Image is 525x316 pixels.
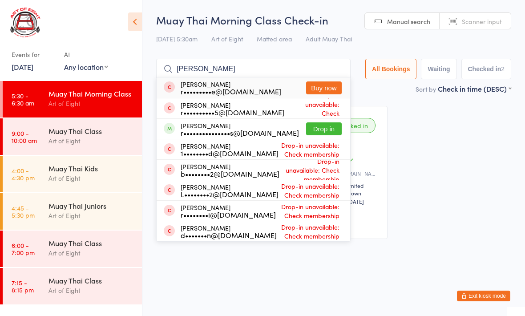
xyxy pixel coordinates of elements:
time: 7:15 - 8:15 pm [12,279,34,293]
a: 9:00 -10:00 amMuay Thai ClassArt of Eight [3,118,142,155]
div: 1••••••••d@[DOMAIN_NAME] [181,150,279,157]
div: b••••••••2@[DOMAIN_NAME] [181,170,279,177]
div: At [64,47,108,62]
time: 5:30 - 6:30 am [12,92,34,106]
div: [PERSON_NAME] [181,142,279,157]
div: [PERSON_NAME] [181,122,299,136]
div: Art of Eight [48,136,134,146]
a: 4:00 -4:30 pmMuay Thai KidsArt of Eight [3,156,142,192]
div: Art of Eight [48,285,134,296]
span: Drop-in unavailable: Check membership [279,179,342,202]
div: Muay Thai Class [48,238,134,248]
div: Muay Thai Class [48,275,134,285]
div: r•••••••••••••••s@[DOMAIN_NAME] [181,129,299,136]
button: Exit kiosk mode [457,291,510,301]
span: Drop-in unavailable: Check membership [277,220,342,243]
button: Buy now [306,81,342,94]
div: Muay Thai Class [48,126,134,136]
div: r••••••••i@[DOMAIN_NAME] [181,211,276,218]
span: Manual search [387,17,430,26]
div: d•••••••n@[DOMAIN_NAME] [181,231,277,239]
div: [PERSON_NAME] [181,204,276,218]
span: Drop-in unavailable: Check membership [279,138,342,161]
input: Search [156,59,351,79]
div: 2 [501,65,505,73]
span: Adult Muay Thai [306,34,352,43]
button: Drop in [306,122,342,135]
div: Events for [12,47,55,62]
div: Art of Eight [48,98,134,109]
div: r•••••••••e@[DOMAIN_NAME] [181,88,281,95]
a: 6:00 -7:00 pmMuay Thai ClassArt of Eight [3,231,142,267]
div: Art of Eight [48,173,134,183]
img: Art of Eight [9,7,42,38]
div: Art of Eight [48,248,134,258]
div: L••••••••2@[DOMAIN_NAME] [181,190,279,198]
a: 5:30 -6:30 amMuay Thai Morning ClassArt of Eight [3,81,142,117]
div: [PERSON_NAME] [181,224,277,239]
button: Checked in2 [461,59,512,79]
time: 9:00 - 10:00 am [12,130,37,144]
div: Art of Eight [48,211,134,221]
div: [PERSON_NAME] [181,101,284,116]
span: Drop-in unavailable: Check membership [276,200,342,222]
span: Drop-in unavailable: Check membership [279,154,342,186]
span: Matted area [257,34,292,43]
div: [PERSON_NAME] [181,81,281,95]
div: r••••••••••5@[DOMAIN_NAME] [181,109,284,116]
div: [PERSON_NAME] [181,183,279,198]
button: All Bookings [365,59,417,79]
a: [DATE] [12,62,33,72]
div: Check in time (DESC) [438,84,511,93]
div: Checked in [328,118,376,133]
a: 4:45 -5:30 pmMuay Thai JuniorsArt of Eight [3,193,142,230]
label: Sort by [416,85,436,93]
span: Scanner input [462,17,502,26]
div: Muay Thai Kids [48,163,134,173]
a: 7:15 -8:15 pmMuay Thai ClassArt of Eight [3,268,142,304]
time: 4:45 - 5:30 pm [12,204,35,219]
div: Any location [64,62,108,72]
time: 6:00 - 7:00 pm [12,242,35,256]
div: Muay Thai Juniors [48,201,134,211]
div: [PERSON_NAME] [181,163,279,177]
span: Drop-in unavailable: Check membership [284,89,342,129]
span: [DATE] 5:30am [156,34,198,43]
span: Art of Eight [211,34,243,43]
button: Waiting [421,59,456,79]
h2: Muay Thai Morning Class Check-in [156,12,511,27]
div: Muay Thai Morning Class [48,89,134,98]
time: 4:00 - 4:30 pm [12,167,35,181]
